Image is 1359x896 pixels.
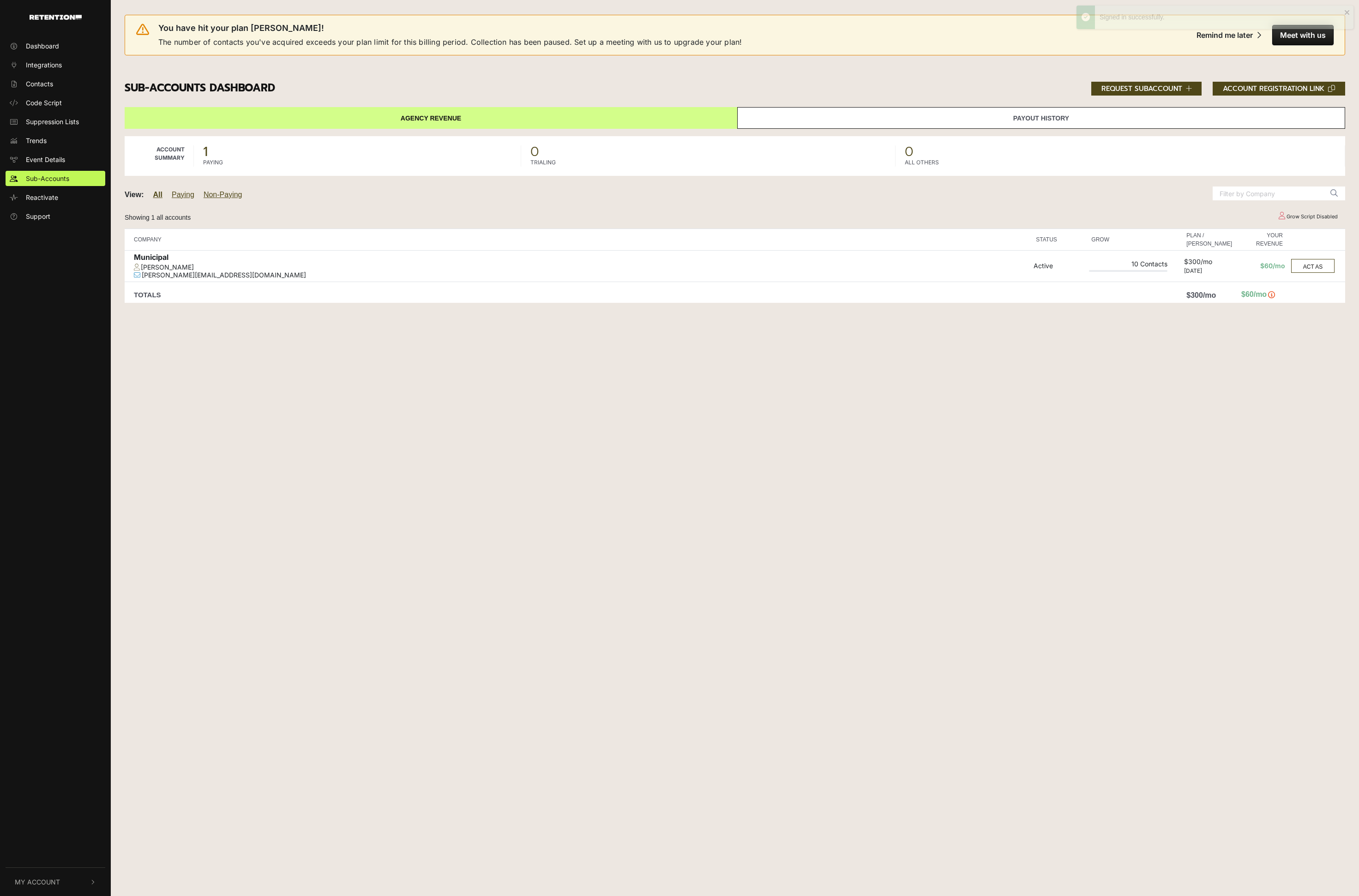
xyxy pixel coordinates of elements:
span: Sub-Accounts [26,174,69,183]
div: Remind me later [1197,30,1253,40]
div: [PERSON_NAME][EMAIL_ADDRESS][DOMAIN_NAME] [134,271,1029,279]
a: Dashboard [6,38,105,54]
span: Support [26,211,50,221]
div: [DATE] [1184,268,1234,274]
button: REQUEST SUBACCOUNT [1091,82,1202,96]
a: Suppression Lists [6,114,105,129]
span: My Account [15,877,60,887]
a: Event Details [6,152,105,167]
a: Non-Paying [204,191,242,198]
button: Meet with us [1272,25,1334,45]
strong: $300/mo [1186,291,1216,299]
span: Trends [26,136,47,145]
h3: Sub-accounts Dashboard [125,82,1345,96]
a: Reactivate [6,190,105,205]
a: Sub-Accounts [6,171,105,186]
a: Payout History [737,107,1345,129]
strong: $60/mo [1241,290,1267,298]
button: ACT AS [1291,259,1335,273]
div: 10 Contacts [1089,260,1167,270]
button: Remind me later [1189,25,1269,45]
strong: View: [125,191,144,198]
a: Contacts [6,76,105,91]
button: My Account [6,868,105,896]
a: Paying [172,191,194,198]
label: ALL OTHERS [905,158,939,167]
span: The number of contacts you've acquired exceeds your plan limit for this billing period. Collectio... [158,36,742,48]
a: Code Script [6,95,105,110]
span: Code Script [26,98,62,108]
label: PAYING [203,158,223,167]
td: $60/mo [1237,251,1287,282]
th: YOUR REVENUE [1237,229,1287,251]
div: [PERSON_NAME] [134,264,1029,271]
span: 0 [905,145,1336,158]
strong: 1 [203,142,208,162]
a: Integrations [6,57,105,72]
span: Dashboard [26,41,59,51]
a: All [153,191,162,198]
a: Trends [6,133,105,148]
span: Event Details [26,155,65,164]
div: $300/mo [1184,258,1234,268]
th: COMPANY [125,229,1031,251]
button: ACCOUNT REGISTRATION LINK [1213,82,1345,96]
div: Municipal [134,253,1029,264]
td: Grow Script Disabled [1270,209,1345,225]
span: You have hit your plan [PERSON_NAME]! [158,23,324,34]
a: Agency Revenue [125,107,737,129]
td: Active [1031,251,1087,282]
span: 0 [530,145,886,158]
th: PLAN / [PERSON_NAME] [1182,229,1237,251]
span: Suppression Lists [26,117,79,126]
a: Support [6,209,105,224]
th: STATUS [1031,229,1087,251]
div: Signed in successfully. [1100,12,1344,22]
span: Contacts [26,79,53,89]
th: GROW [1087,229,1170,251]
small: Showing 1 all accounts [125,214,191,221]
label: TRIALING [530,158,556,167]
td: Account Summary [125,136,194,176]
td: TOTALS [125,282,1031,303]
span: Integrations [26,60,62,70]
span: Reactivate [26,192,58,202]
div: Plan Usage: 0% [1089,270,1167,272]
input: Filter by Company [1213,186,1323,200]
img: Retention.com [30,15,82,20]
